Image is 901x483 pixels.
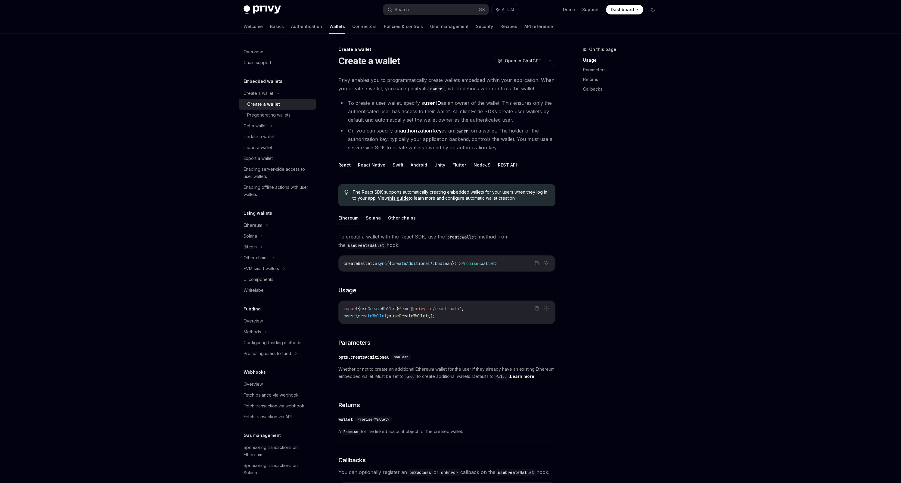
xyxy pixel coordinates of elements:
button: NodeJS [474,158,491,172]
a: Export a wallet [239,153,316,164]
code: useCreateWallet [496,469,536,476]
div: Overview [244,381,263,388]
strong: user ID [424,100,441,106]
div: Ethereum [244,222,262,229]
button: Ask AI [492,4,518,15]
button: Copy the contents from the code block [533,304,541,312]
a: Configuring funding methods [239,337,316,348]
span: from [399,306,409,311]
div: Enabling server-side access to user wallets [244,166,312,180]
a: Dashboard [606,5,643,14]
div: wallet [338,416,353,422]
span: boolean [435,261,452,266]
span: You can optionally register an or callback on the hook. [338,468,555,476]
li: To create a user wallet, specify a as an owner of the wallet. This ensures only the authenticated... [338,99,555,124]
a: UI components [239,274,316,285]
span: useCreateWallet [392,313,428,319]
div: Import a wallet [244,144,272,151]
a: Welcome [244,19,263,34]
span: Privy enables you to programmatically create wallets embedded within your application. When you c... [338,76,555,93]
span: Usage [338,286,356,294]
a: Enabling offline actions with user wallets [239,182,316,200]
a: User management [430,19,469,34]
a: API reference [524,19,553,34]
div: EVM smart wallets [244,265,279,272]
div: Fetch balance via webhook [244,391,299,399]
a: Callbacks [583,84,663,94]
button: Solana [366,211,381,225]
img: dark logo [244,5,281,14]
div: Update a wallet [244,133,275,140]
button: Unity [434,158,445,172]
button: React Native [358,158,385,172]
span: A for the linked account object for the created wallet. [338,428,555,435]
a: Basics [270,19,284,34]
span: createAdditional [392,261,430,266]
a: Support [582,7,599,13]
a: Overview [239,46,316,57]
div: Prompting users to fund [244,350,291,357]
div: Create a wallet [244,90,273,97]
a: Demo [563,7,575,13]
h1: Create a wallet [338,55,400,66]
span: ⌘ K [479,7,485,12]
a: Recipes [500,19,517,34]
span: To create a wallet with the React SDK, use the method from the hook: [338,232,555,249]
span: '@privy-io/react-auth' [409,306,461,311]
svg: Tip [344,190,349,195]
div: Get a wallet [244,122,267,129]
div: Chain support [244,59,271,66]
div: Configuring funding methods [244,339,301,346]
a: Fetch transaction via API [239,411,316,422]
a: Overview [239,379,316,390]
a: Usage [583,55,663,65]
span: Promise<Wallet> [358,417,389,422]
span: < [478,261,481,266]
a: Fetch balance via webhook [239,390,316,400]
div: Overview [244,48,263,55]
code: true [404,374,417,380]
button: Other chains [388,211,416,225]
div: Overview [244,317,263,325]
span: > [495,261,498,266]
h5: Embedded wallets [244,78,282,85]
a: Sponsoring transactions on Ethereum [239,442,316,460]
button: Open in ChatGPT [494,56,545,66]
span: }) [452,261,457,266]
span: Parameters [338,338,371,347]
h5: Gas management [244,432,281,439]
a: Wallets [329,19,345,34]
div: Pregenerating wallets [247,111,290,119]
span: ?: [430,261,435,266]
button: Toggle dark mode [648,5,658,14]
a: Returns [583,75,663,84]
span: ; [461,306,464,311]
span: import [343,306,358,311]
span: : [372,261,375,266]
button: Ethereum [338,211,359,225]
span: { [356,313,358,319]
span: On this page [589,46,616,53]
a: Whitelabel [239,285,316,296]
span: Callbacks [338,456,366,464]
h5: Using wallets [244,210,272,217]
span: Promise [461,261,478,266]
div: Whitelabel [244,287,265,294]
span: => [457,261,461,266]
span: Wallet [481,261,495,266]
a: Chain support [239,57,316,68]
a: Create a wallet [239,99,316,110]
h5: Webhooks [244,369,266,376]
span: createWallet [343,261,372,266]
div: opts.createAdditional [338,354,389,360]
div: Search... [395,6,412,13]
div: Create a wallet [338,46,555,52]
div: Sponsoring transactions on Ethereum [244,444,312,458]
a: Enabling server-side access to user wallets [239,164,316,182]
code: useCreateWallet [346,242,387,249]
span: The React SDK supports automatically creating embedded wallets for your users when they log in to... [353,189,549,201]
button: Ask AI [542,304,550,312]
a: Authentication [291,19,322,34]
code: Promise [341,429,361,435]
div: Solana [244,232,257,240]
